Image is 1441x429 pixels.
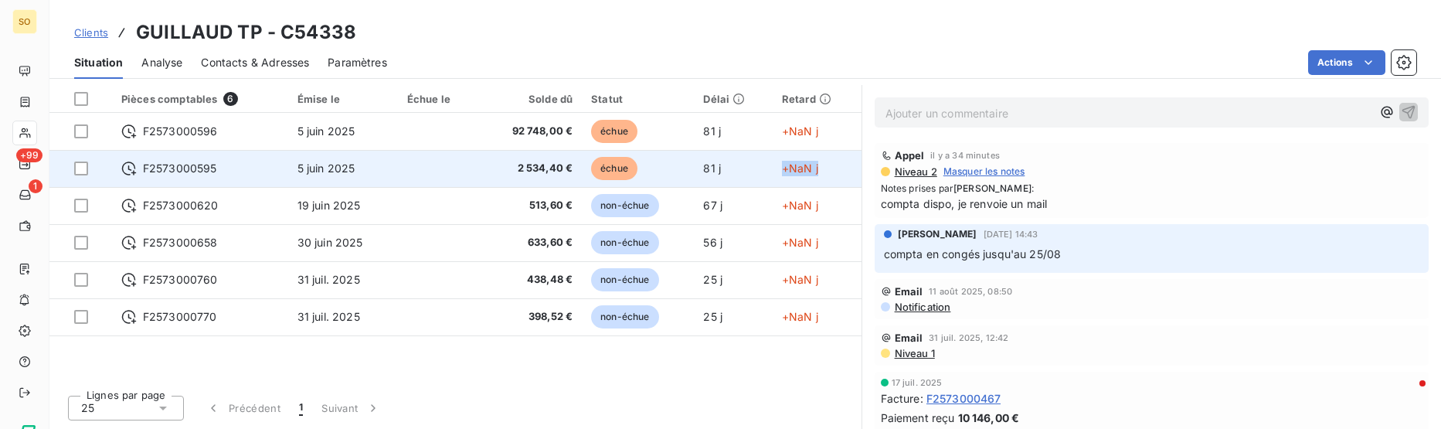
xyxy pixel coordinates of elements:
[703,199,722,212] span: 67 j
[943,165,1025,179] span: Masquer les notes
[591,305,658,329] span: non-échue
[953,182,1031,194] span: [PERSON_NAME]
[703,236,722,249] span: 56 j
[74,25,108,40] a: Clients
[143,309,217,325] span: F2573000770
[143,235,218,250] span: F2573000658
[1388,376,1426,414] iframe: Intercom live chat
[141,55,182,70] span: Analyse
[881,182,1422,196] span: Notes prises par :
[121,92,279,106] div: Pièces comptables
[196,392,290,424] button: Précédent
[143,124,218,139] span: F2573000596
[488,272,573,288] span: 438,48 €
[16,148,42,162] span: +99
[12,182,36,207] a: 1
[895,285,923,298] span: Email
[782,199,818,212] span: +NaN j
[930,151,1000,160] span: il y a 34 minutes
[297,124,355,138] span: 5 juin 2025
[223,92,237,106] span: 6
[892,378,943,387] span: 17 juil. 2025
[488,198,573,213] span: 513,60 €
[884,247,1062,260] span: compta en congés jusqu'au 25/08
[893,165,937,178] span: Niveau 2
[488,235,573,250] span: 633,60 €
[782,124,818,138] span: +NaN j
[881,196,1422,212] span: compta dispo, je renvoie un mail
[895,149,925,162] span: Appel
[143,161,217,176] span: F2573000595
[782,273,818,286] span: +NaN j
[703,124,721,138] span: 81 j
[201,55,309,70] span: Contacts & Adresses
[407,93,470,105] div: Échue le
[328,55,387,70] span: Paramètres
[782,310,818,323] span: +NaN j
[929,333,1008,342] span: 31 juil. 2025, 12:42
[591,231,658,254] span: non-échue
[881,410,955,426] span: Paiement reçu
[782,236,818,249] span: +NaN j
[929,287,1012,296] span: 11 août 2025, 08:50
[136,19,356,46] h3: GUILLAUD TP - C54338
[297,310,360,323] span: 31 juil. 2025
[895,332,923,344] span: Email
[591,120,637,143] span: échue
[297,162,355,175] span: 5 juin 2025
[893,301,951,313] span: Notification
[488,161,573,176] span: 2 534,40 €
[703,273,722,286] span: 25 j
[881,390,923,407] span: Facture :
[143,198,219,213] span: F2573000620
[591,157,637,180] span: échue
[143,272,218,288] span: F2573000760
[74,26,108,39] span: Clients
[12,152,36,176] a: +99
[591,268,658,291] span: non-échue
[297,93,389,105] div: Émise le
[958,410,1020,426] span: 10 146,00 €
[703,162,721,175] span: 81 j
[81,400,94,416] span: 25
[984,230,1038,239] span: [DATE] 14:43
[898,227,977,241] span: [PERSON_NAME]
[29,179,42,193] span: 1
[12,9,37,34] div: SO
[297,273,360,286] span: 31 juil. 2025
[926,390,1001,407] span: F2573000467
[893,347,935,359] span: Niveau 1
[488,124,573,139] span: 92 748,00 €
[703,93,763,105] div: Délai
[299,400,303,416] span: 1
[488,93,573,105] div: Solde dû
[297,199,361,212] span: 19 juin 2025
[591,194,658,217] span: non-échue
[488,309,573,325] span: 398,52 €
[74,55,123,70] span: Situation
[312,392,390,424] button: Suivant
[703,310,722,323] span: 25 j
[591,93,685,105] div: Statut
[297,236,363,249] span: 30 juin 2025
[782,162,818,175] span: +NaN j
[290,392,312,424] button: 1
[782,93,852,105] div: Retard
[1308,50,1385,75] button: Actions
